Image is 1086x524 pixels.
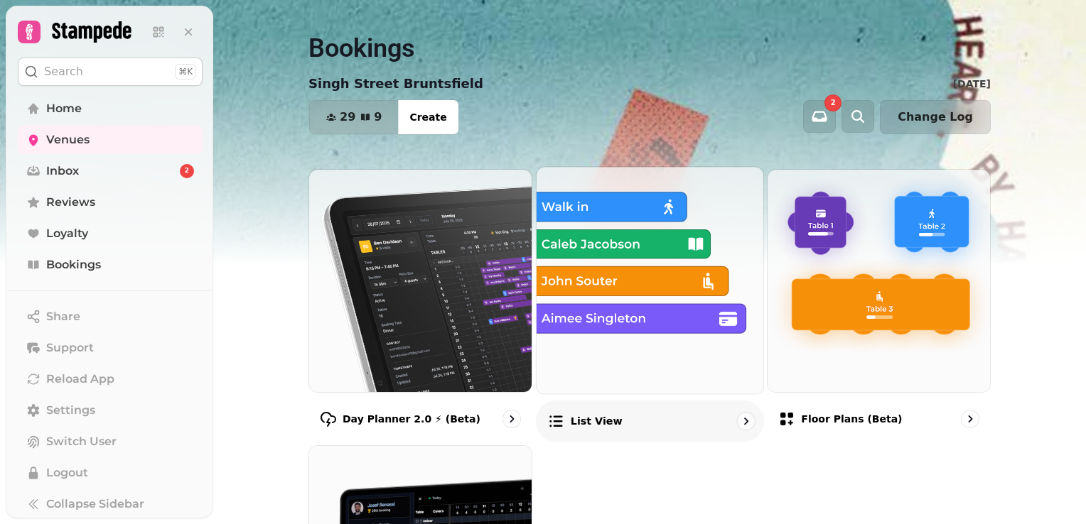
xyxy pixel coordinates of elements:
button: Logout [18,459,203,487]
a: Floor Plans (beta)Floor Plans (beta) [767,169,991,440]
a: List viewList view [536,166,764,442]
img: Floor Plans (beta) [768,170,990,392]
img: Day Planner 2.0 ⚡ (Beta) [309,170,532,392]
span: Collapse Sidebar [46,496,144,513]
a: Day Planner 2.0 ⚡ (Beta)Day Planner 2.0 ⚡ (Beta) [308,169,532,440]
p: Day Planner 2.0 ⚡ (Beta) [343,412,480,426]
a: Venues [18,126,203,154]
button: Reload App [18,365,203,393]
span: 2 [185,166,189,176]
button: Support [18,334,203,362]
span: Bookings [46,256,101,273]
button: Create [398,100,458,134]
span: 29 [340,111,355,123]
button: Switch User [18,427,203,456]
a: Loyalty [18,219,203,248]
span: Reviews [46,194,95,211]
p: Search [44,63,83,80]
span: Share [46,308,80,325]
span: Create [409,112,446,122]
a: Settings [18,396,203,425]
span: Inbox [46,163,79,180]
span: Settings [46,402,95,419]
button: Collapse Sidebar [18,490,203,518]
a: Home [18,94,203,123]
span: 2 [831,99,836,107]
a: Inbox2 [18,157,203,185]
button: 299 [309,100,399,134]
p: Floor Plans (beta) [801,412,902,426]
span: Venues [46,131,90,148]
a: Bookings [18,251,203,279]
svg: go to [505,412,519,426]
span: Loyalty [46,225,88,242]
span: Home [46,100,82,117]
a: Reviews [18,188,203,217]
svg: go to [738,414,753,428]
div: ⌘K [175,64,196,80]
p: [DATE] [953,77,991,91]
img: List view [525,155,775,405]
span: Logout [46,464,88,481]
span: Reload App [46,371,114,388]
span: Support [46,339,94,356]
p: Singh Street Bruntsfield [308,74,483,94]
svg: go to [963,412,977,426]
button: Change Log [880,100,991,134]
span: 9 [374,111,382,123]
button: Search⌘K [18,58,203,86]
p: List view [570,414,622,428]
span: Change Log [898,111,973,123]
button: Share [18,302,203,331]
span: Switch User [46,433,117,450]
